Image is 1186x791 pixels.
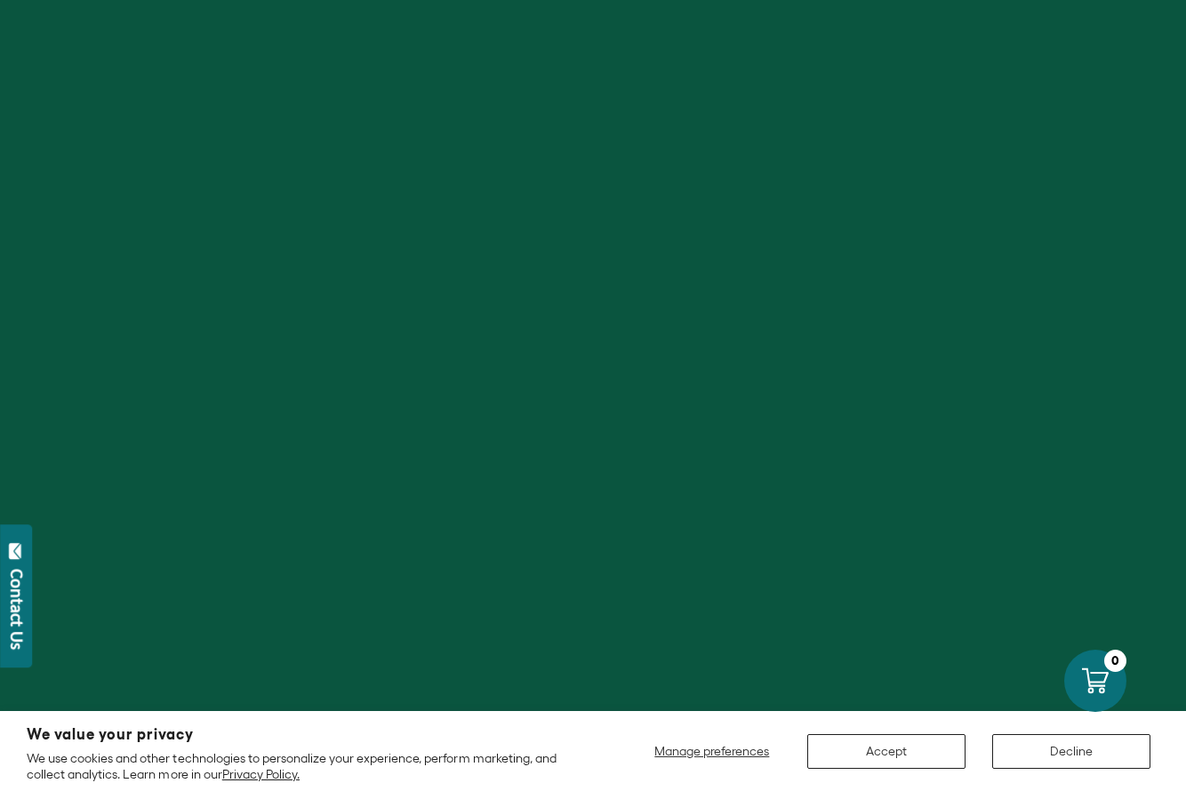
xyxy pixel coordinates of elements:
[1104,650,1126,672] div: 0
[8,569,26,650] div: Contact Us
[644,734,781,769] button: Manage preferences
[222,767,300,781] a: Privacy Policy.
[992,734,1150,769] button: Decline
[27,750,587,782] p: We use cookies and other technologies to personalize your experience, perform marketing, and coll...
[27,727,587,742] h2: We value your privacy
[654,744,769,758] span: Manage preferences
[807,734,966,769] button: Accept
